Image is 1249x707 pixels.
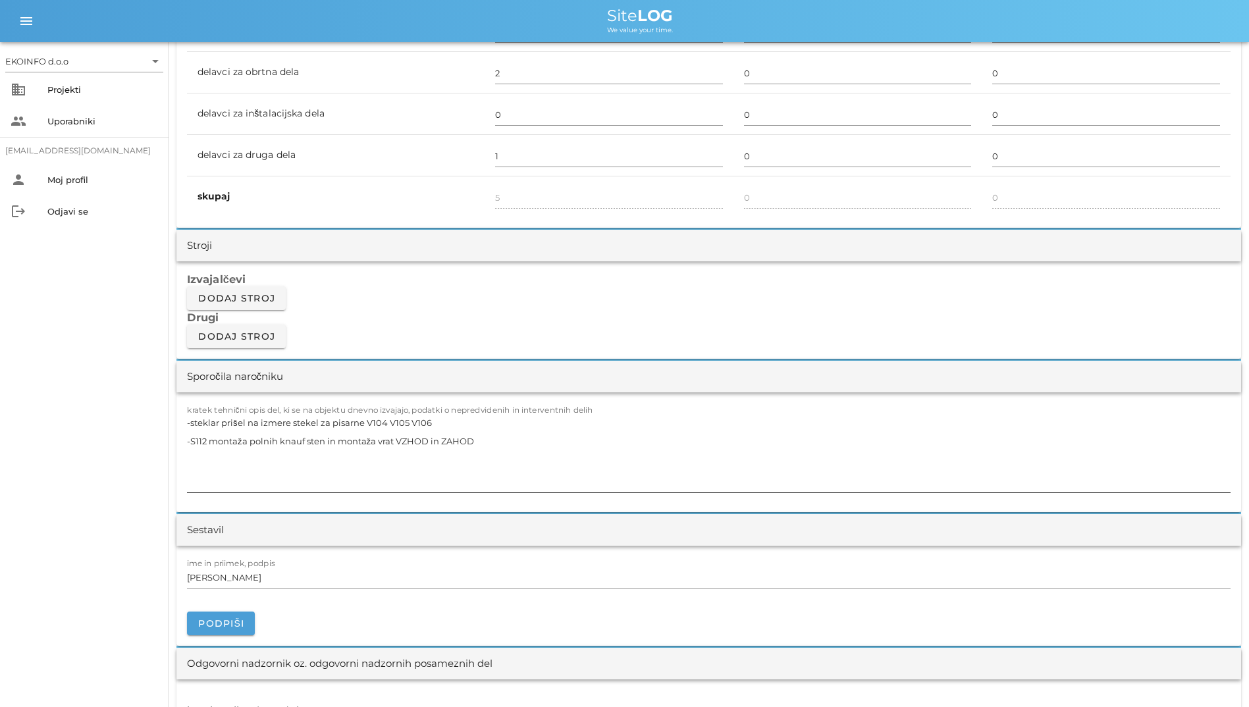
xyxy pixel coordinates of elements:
div: Odgovorni nadzornik oz. odgovorni nadzornih posameznih del [187,656,492,671]
label: ime in priimek, podpis [187,559,275,569]
input: 0 [495,104,723,125]
i: arrow_drop_down [147,53,163,69]
div: EKOINFO d.o.o [5,55,68,67]
div: Odjavi se [47,206,158,217]
td: delavci za druga dela [187,135,485,176]
span: Dodaj stroj [198,330,275,342]
i: person [11,172,26,188]
button: Podpiši [187,612,255,635]
div: Sestavil [187,523,224,538]
iframe: Chat Widget [1183,644,1249,707]
label: kratek tehnični opis del, ki se na objektu dnevno izvajajo, podatki o nepredvidenih in interventn... [187,406,593,415]
i: business [11,82,26,97]
input: 0 [744,145,972,167]
td: delavci za obrtna dela [187,52,485,93]
div: Sporočila naročniku [187,369,283,384]
div: Moj profil [47,174,158,185]
span: Podpiši [198,617,244,629]
h3: Drugi [187,310,1231,325]
div: Projekti [47,84,158,95]
button: Dodaj stroj [187,325,286,348]
div: EKOINFO d.o.o [5,51,163,72]
input: 0 [744,104,972,125]
div: Pripomoček za klepet [1183,644,1249,707]
input: 0 [495,63,723,84]
input: 0 [992,104,1220,125]
h3: Izvajalčevi [187,272,1231,286]
b: LOG [637,6,673,25]
i: people [11,113,26,129]
input: 0 [744,63,972,84]
input: 0 [992,63,1220,84]
div: Stroji [187,238,212,253]
td: delavci za inštalacijska dela [187,93,485,135]
span: We value your time. [607,26,673,34]
i: menu [18,13,34,29]
input: 0 [992,145,1220,167]
i: logout [11,203,26,219]
span: Site [607,6,673,25]
input: 0 [495,145,723,167]
div: Uporabniki [47,116,158,126]
button: Dodaj stroj [187,286,286,310]
span: Dodaj stroj [198,292,275,304]
b: skupaj [198,190,230,202]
